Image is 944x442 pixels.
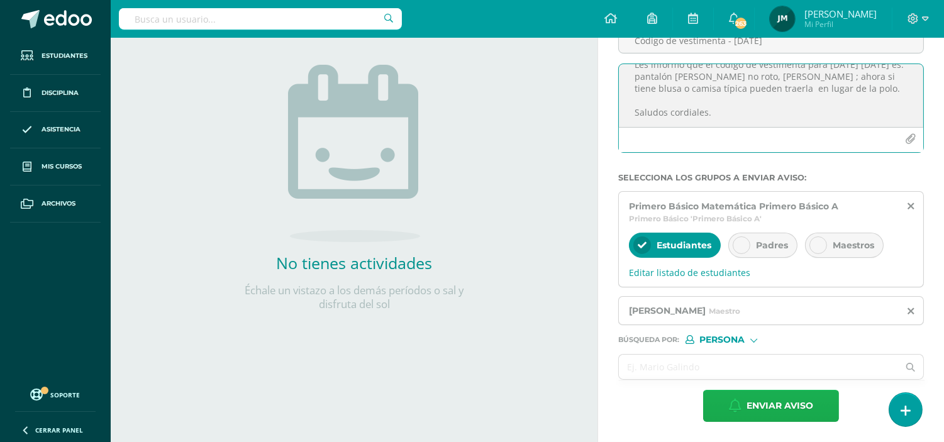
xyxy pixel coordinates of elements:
[228,252,480,273] h2: No tienes actividades
[657,240,711,251] span: Estudiantes
[42,199,75,209] span: Archivos
[619,64,923,127] textarea: Buenas tardes queridos estudiantes espero se encuentren bien. Les informó que el código de vestim...
[228,284,480,311] p: Échale un vistazo a los demás períodos o sal y disfruta del sol
[747,390,813,421] span: Enviar aviso
[619,28,923,53] input: Titulo
[734,16,748,30] span: 263
[804,19,877,30] span: Mi Perfil
[42,88,79,98] span: Disciplina
[618,173,924,182] label: Selecciona los grupos a enviar aviso :
[699,336,745,343] span: Persona
[42,124,81,135] span: Asistencia
[119,8,402,30] input: Busca un usuario...
[629,305,706,316] span: [PERSON_NAME]
[709,306,740,316] span: Maestro
[10,75,101,112] a: Disciplina
[804,8,877,20] span: [PERSON_NAME]
[10,112,101,149] a: Asistencia
[703,390,839,422] button: Enviar aviso
[618,336,679,343] span: Búsqueda por :
[686,335,780,344] div: [object Object]
[629,214,762,223] span: Primero Básico 'Primero Básico A'
[770,6,795,31] img: 12b7c84a092dbc0c2c2dfa63a40b0068.png
[10,38,101,75] a: Estudiantes
[629,201,838,212] span: Primero Básico Matemática Primero Básico A
[42,51,87,61] span: Estudiantes
[833,240,874,251] span: Maestros
[35,426,83,434] span: Cerrar panel
[51,390,81,399] span: Soporte
[619,355,898,379] input: Ej. Mario Galindo
[42,162,82,172] span: Mis cursos
[288,65,420,242] img: no_activities.png
[15,385,96,402] a: Soporte
[10,185,101,223] a: Archivos
[629,267,913,279] span: Editar listado de estudiantes
[10,148,101,185] a: Mis cursos
[756,240,788,251] span: Padres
